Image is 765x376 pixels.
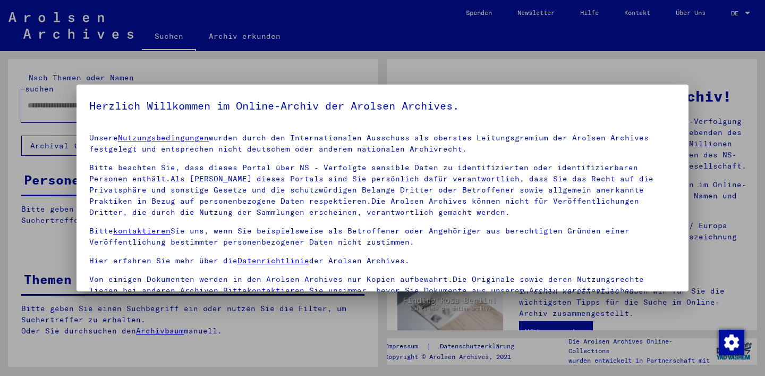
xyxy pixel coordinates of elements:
a: kontaktieren Sie uns [247,286,343,295]
a: kontaktieren [113,226,171,236]
a: Datenrichtlinie [237,256,309,265]
p: Bitte beachten Sie, dass dieses Portal über NS - Verfolgte sensible Daten zu identifizierten oder... [89,162,676,218]
p: Hier erfahren Sie mehr über die der Arolsen Archives. [89,255,676,266]
p: Von einigen Dokumenten werden in den Arolsen Archives nur Kopien aufbewahrt.Die Originale sowie d... [89,274,676,296]
img: Zustimmung ändern [719,330,744,355]
p: Bitte Sie uns, wenn Sie beispielsweise als Betroffener oder Angehöriger aus berechtigten Gründen ... [89,225,676,248]
div: Zustimmung ändern [718,329,744,355]
a: Nutzungsbedingungen [118,133,209,143]
h5: Herzlich Willkommen im Online-Archiv der Arolsen Archives. [89,97,676,114]
p: Unsere wurden durch den Internationalen Ausschuss als oberstes Leitungsgremium der Arolsen Archiv... [89,132,676,155]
